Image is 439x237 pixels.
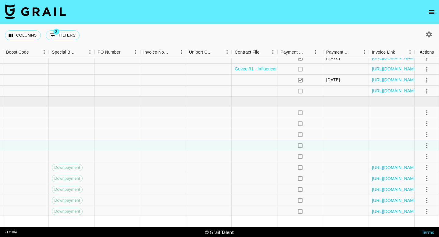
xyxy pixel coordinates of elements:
button: Sort [214,48,223,56]
button: Sort [351,48,360,56]
button: select merge strategy [422,162,432,173]
button: select merge strategy [422,53,432,63]
div: Invoice Notes [140,46,186,58]
button: select merge strategy [422,184,432,195]
button: Menu [131,48,140,57]
button: Sort [29,48,37,56]
a: [URL][DOMAIN_NAME] [372,175,418,182]
div: PO Number [98,46,120,58]
a: [URL][DOMAIN_NAME] [372,197,418,203]
a: Govee 91 - Influencer Agreement (rebyhardy).pdf [235,66,330,72]
a: [URL][DOMAIN_NAME] [372,88,418,94]
div: Uniport Contact Email [186,46,232,58]
button: Menu [40,48,49,57]
button: Menu [360,48,369,57]
button: select merge strategy [422,195,432,206]
div: Contract File [232,46,277,58]
button: Sort [395,48,404,56]
button: Sort [168,48,177,56]
button: Menu [268,48,277,57]
div: Actions [415,46,439,58]
div: Boost Code [6,46,29,58]
span: Downpayment [52,198,82,203]
div: Special Booking Type [52,46,77,58]
button: Menu [311,48,320,57]
button: Menu [405,48,415,57]
div: 25/09/2025 [326,77,340,83]
button: open drawer [426,6,438,18]
div: Payment Sent [277,46,323,58]
div: v 1.7.104 [5,230,17,234]
button: select merge strategy [422,173,432,184]
button: select merge strategy [422,108,432,118]
img: Grail Talent [5,4,66,19]
div: Payment Sent Date [326,46,351,58]
a: [URL][DOMAIN_NAME] [372,186,418,193]
button: select merge strategy [422,64,432,74]
button: Sort [120,48,129,56]
div: Boost Code [3,46,49,58]
div: Payment Sent [280,46,304,58]
a: [URL][DOMAIN_NAME] [372,208,418,214]
button: Sort [259,48,268,56]
button: Select columns [5,30,41,40]
a: [URL][DOMAIN_NAME] [372,55,418,61]
div: Uniport Contact Email [189,46,214,58]
button: select merge strategy [422,140,432,151]
span: Downpayment [52,209,82,214]
div: © Grail Talent [205,229,234,235]
div: Invoice Notes [143,46,168,58]
div: 19/09/2025 [326,55,340,61]
a: [URL][DOMAIN_NAME] [372,66,418,72]
div: Payment Sent Date [323,46,369,58]
button: select merge strategy [422,206,432,217]
button: select merge strategy [422,151,432,162]
div: PO Number [95,46,140,58]
button: Show filters [46,30,80,40]
div: Contract File [235,46,259,58]
div: Invoice Link [372,46,395,58]
button: Sort [77,48,85,56]
div: Special Booking Type [49,46,95,58]
button: select merge strategy [422,118,432,129]
button: select merge strategy [422,75,432,85]
button: Menu [223,48,232,57]
button: Sort [304,48,313,56]
a: Terms [422,229,434,235]
span: 2 [53,29,59,35]
button: select merge strategy [422,129,432,140]
div: Actions [420,46,434,58]
a: [URL][DOMAIN_NAME] [372,164,418,171]
button: select merge strategy [422,86,432,96]
button: Menu [177,48,186,57]
button: Menu [85,48,95,57]
div: Invoice Link [369,46,415,58]
span: Downpayment [52,187,82,193]
span: Downpayment [52,176,82,182]
a: [URL][DOMAIN_NAME] [372,77,418,83]
span: Downpayment [52,165,82,171]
